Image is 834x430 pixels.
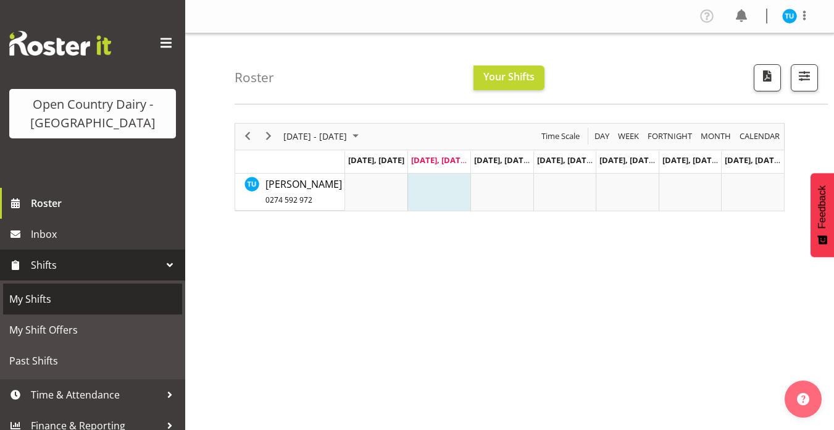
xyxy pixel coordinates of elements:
td: Tania Unahi resource [235,174,345,211]
button: Your Shifts [473,65,544,90]
a: Past Shifts [3,345,182,376]
span: [DATE], [DATE] [725,154,781,166]
button: Next [261,129,277,144]
span: [DATE] - [DATE] [282,129,348,144]
button: Month [738,129,782,144]
span: calendar [738,129,781,144]
button: August 2025 [281,129,364,144]
span: 0274 592 972 [265,195,312,205]
span: Time & Attendance [31,386,161,404]
button: Time Scale [540,129,582,144]
a: My Shifts [3,284,182,314]
span: [DATE], [DATE] [348,154,404,166]
span: Feedback [817,185,828,229]
span: Inbox [31,225,179,243]
button: Timeline Week [616,129,641,144]
span: Roster [31,194,179,213]
div: Timeline Week of August 12, 2025 [235,123,785,211]
span: My Shifts [9,290,176,308]
table: Timeline Week of August 12, 2025 [345,174,784,211]
span: [DATE], [DATE] [474,154,530,166]
button: Feedback - Show survey [811,173,834,257]
div: previous period [237,124,258,150]
span: [PERSON_NAME] [265,177,342,206]
span: Week [617,129,640,144]
button: Timeline Month [699,129,733,144]
span: Day [593,129,611,144]
a: [PERSON_NAME]0274 592 972 [265,177,342,206]
span: Month [699,129,732,144]
span: [DATE], [DATE] [599,154,656,166]
button: Fortnight [646,129,694,144]
span: [DATE], [DATE] [411,154,467,166]
img: tania-unahi7482.jpg [782,9,797,23]
button: Previous [240,129,256,144]
button: Download a PDF of the roster according to the set date range. [754,64,781,91]
div: August 11 - 17, 2025 [279,124,366,150]
img: help-xxl-2.png [797,393,809,405]
img: Rosterit website logo [9,31,111,56]
button: Filter Shifts [791,64,818,91]
span: Shifts [31,256,161,274]
div: next period [258,124,279,150]
div: Open Country Dairy - [GEOGRAPHIC_DATA] [22,95,164,132]
span: Your Shifts [483,70,535,83]
span: My Shift Offers [9,321,176,339]
span: [DATE], [DATE] [662,154,719,166]
span: Fortnight [646,129,693,144]
a: My Shift Offers [3,314,182,345]
h4: Roster [235,70,274,85]
span: Time Scale [540,129,581,144]
span: Past Shifts [9,352,176,370]
button: Timeline Day [593,129,612,144]
span: [DATE], [DATE] [537,154,593,166]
